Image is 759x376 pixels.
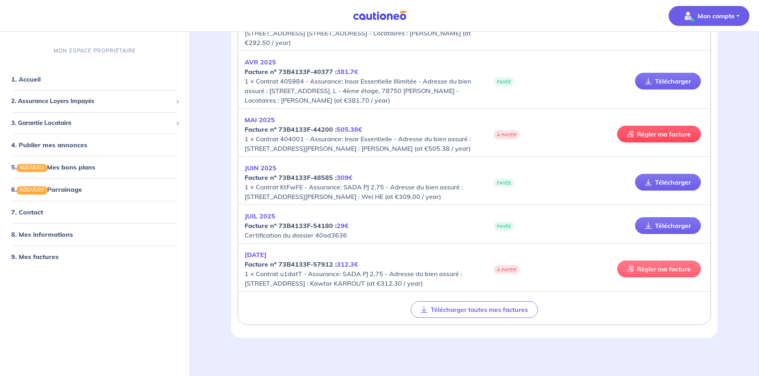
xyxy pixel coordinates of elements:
div: 8. Mes informations [3,226,186,242]
a: 7. Contact [11,208,43,216]
em: 381.7€ [337,68,358,76]
span: 2. Assurance Loyers Impayés [11,97,173,106]
span: PAYÉE [494,77,514,86]
p: 1 × Contrat u1datT - Assurance: SADA PJ 2,75 - Adresse du bien assuré : [STREET_ADDRESS] : Kawtar... [245,250,474,288]
em: AVR 2025 [245,58,276,66]
a: 8. Mes informations [11,230,73,238]
a: Télécharger [635,73,701,90]
em: JUIL 2025 [245,212,275,220]
a: Régler ma facture [617,261,701,277]
div: 3. Garantie Locataire [3,115,186,131]
strong: Facture nº 73B4133F-40377 : [245,68,358,76]
div: 7. Contact [3,204,186,220]
a: 4. Publier mes annonces [11,141,87,149]
p: 1 × Contrat 404001 - Assurance: Insor Essentielle - Adresse du bien assuré : [STREET_ADDRESS][PER... [245,115,474,153]
em: 505.38€ [337,125,362,133]
span: 3. Garantie Locataire [11,119,173,128]
div: 9. Mes factures [3,249,186,265]
button: illu_account_valid_menu.svgMon compte [669,6,749,26]
button: Télécharger toutes mes factures [411,301,538,318]
p: Mon compte [698,11,735,21]
span: PAYÉE [494,178,514,187]
p: 1 × Contrat 405984 - Assurance: Insor Essentielle Illimitée - Adresse du bien assuré : [STREET_AD... [245,57,474,105]
strong: Facture nº 73B4133F-44200 : [245,125,362,133]
a: 5.NOUVEAUMes bons plans [11,163,95,171]
img: Cautioneo [350,11,410,21]
a: 6.NOUVEAUParrainage [11,186,82,194]
em: MAI 2025 [245,116,275,124]
a: Télécharger [635,174,701,191]
em: [DATE] [245,251,267,259]
em: 312.3€ [337,260,358,268]
a: 1. Accueil [11,75,41,83]
div: 5.NOUVEAUMes bons plans [3,159,186,175]
a: 9. Mes factures [11,253,59,261]
strong: Facture nº 73B4133F-48585 : [245,173,353,181]
strong: Facture nº 73B4133F-54180 : [245,222,349,230]
a: Régler ma facture [617,126,701,142]
span: À PAYER [494,265,520,274]
div: 1. Accueil [3,71,186,87]
p: Certification du dossier 40ad3636 [245,211,474,240]
strong: Facture nº 73B4133F-57912 : [245,260,358,268]
p: MON ESPACE PROPRIÉTAIRE [54,47,136,55]
div: 4. Publier mes annonces [3,137,186,153]
span: PAYÉE [494,222,514,231]
div: 2. Assurance Loyers Impayés [3,94,186,109]
img: illu_account_valid_menu.svg [682,10,694,22]
em: 29€ [337,222,349,230]
em: 309€ [337,173,353,181]
p: 1 × Contrat KtFwFE - Assurance: SADA PJ 2,75 - Adresse du bien assuré : [STREET_ADDRESS][PERSON_N... [245,163,474,201]
span: À PAYER [494,130,520,139]
div: 6.NOUVEAUParrainage [3,182,186,198]
em: JUIN 2025 [245,164,277,172]
a: Télécharger [635,217,701,234]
